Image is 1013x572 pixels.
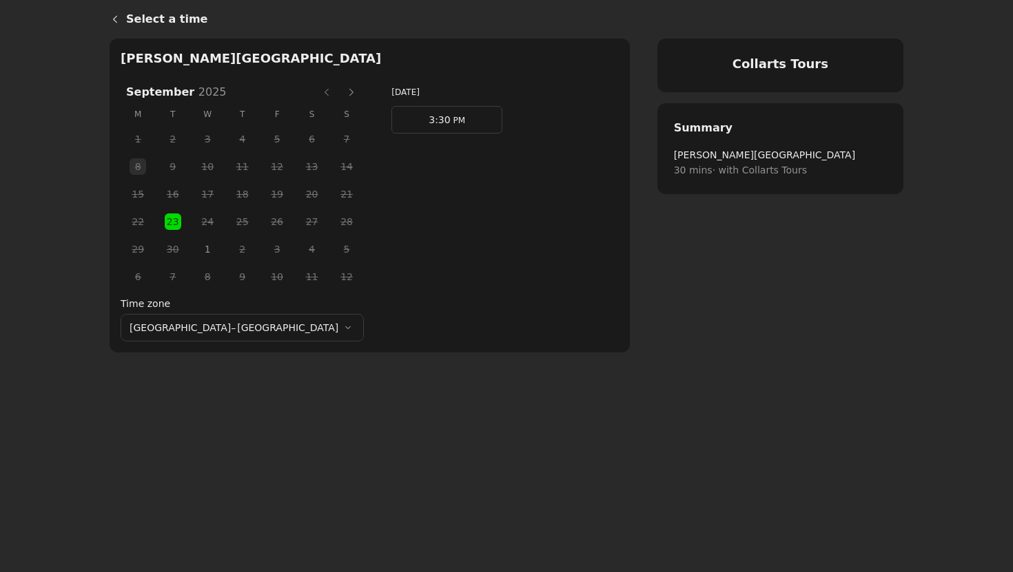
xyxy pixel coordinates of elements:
[302,156,323,177] span: 13
[336,184,357,204] span: 21
[234,241,251,257] button: Thursday, 2 October 2025
[391,106,502,134] a: 3:30 PM
[316,81,338,103] button: Previous month
[269,213,285,230] button: Friday, 26 September 2025
[340,81,362,103] button: Next month
[232,129,253,149] span: 4
[130,241,146,257] button: Monday, 29 September 2025
[302,184,323,204] span: 20
[267,156,287,177] span: 12
[267,266,287,287] span: 10
[234,186,251,202] button: Thursday, 18 September 2025
[197,239,218,259] span: 1
[165,158,181,175] button: Tuesday, 9 September 2025
[197,211,218,232] span: 24
[163,129,183,149] span: 2
[232,211,253,232] span: 25
[451,116,465,125] span: PM
[302,211,323,232] span: 27
[338,131,355,147] button: Sunday, 7 September 2025
[130,131,146,147] button: Monday, 1 September 2025
[338,158,355,175] button: Sunday, 14 September 2025
[127,266,148,287] span: 6
[165,213,181,230] button: Tuesday, 23 September 2025 selected
[267,129,287,149] span: 5
[130,186,146,202] button: Monday, 15 September 2025
[121,103,155,125] span: M
[232,239,253,259] span: 2
[269,131,285,147] button: Friday, 5 September 2025
[197,129,218,149] span: 3
[336,266,357,287] span: 12
[198,85,227,98] span: 2025
[165,131,181,147] button: Tuesday, 2 September 2025
[336,129,357,149] span: 7
[267,239,287,259] span: 3
[267,184,287,204] span: 19
[130,213,146,230] button: Monday, 22 September 2025
[674,162,887,178] span: 30 mins · with Collarts Tours
[121,50,619,67] h2: [PERSON_NAME][GEOGRAPHIC_DATA]
[121,84,314,100] h3: September
[163,211,183,232] span: 23
[304,186,320,202] button: Saturday, 20 September 2025
[338,186,355,202] button: Sunday, 21 September 2025
[165,241,181,257] button: Tuesday, 30 September 2025
[99,3,126,36] a: Back
[234,158,251,175] button: Thursday, 11 September 2025
[225,103,259,125] span: T
[232,266,253,287] span: 9
[304,213,320,230] button: Saturday, 27 September 2025
[232,184,253,204] span: 18
[234,268,251,285] button: Thursday, 9 October 2025
[260,103,294,125] span: F
[126,11,903,28] h1: Select a time
[269,158,285,175] button: Friday, 12 September 2025
[269,268,285,285] button: Friday, 10 October 2025
[163,184,183,204] span: 16
[234,213,251,230] button: Thursday, 25 September 2025
[391,85,615,99] h3: [DATE]
[197,184,218,204] span: 17
[336,211,357,232] span: 28
[190,103,225,125] span: W
[304,158,320,175] button: Saturday, 13 September 2025
[199,213,216,230] button: Wednesday, 24 September 2025
[304,241,320,257] button: Saturday, 4 October 2025
[304,131,320,147] button: Saturday, 6 September 2025
[199,268,216,285] button: Wednesday, 8 October 2025
[127,211,148,232] span: 22
[302,266,323,287] span: 11
[197,266,218,287] span: 8
[336,156,357,177] span: 14
[127,129,148,149] span: 1
[127,239,148,259] span: 29
[429,114,450,125] span: 3:30
[199,186,216,202] button: Wednesday, 17 September 2025
[127,156,148,177] span: 8
[674,147,887,162] span: [PERSON_NAME][GEOGRAPHIC_DATA]
[197,156,218,177] span: 10
[155,103,190,125] span: T
[294,103,329,125] span: S
[130,268,146,285] button: Monday, 6 October 2025
[338,213,355,230] button: Sunday, 28 September 2025
[674,120,887,136] h2: Summary
[199,158,216,175] button: Wednesday, 10 September 2025
[302,129,323,149] span: 6
[163,156,183,177] span: 9
[121,314,364,341] button: [GEOGRAPHIC_DATA]–[GEOGRAPHIC_DATA]
[199,241,216,257] button: Wednesday, 1 October 2025
[674,55,887,73] h4: Collarts Tours
[338,268,355,285] button: Sunday, 12 October 2025
[267,211,287,232] span: 26
[232,156,253,177] span: 11
[329,103,365,125] span: S
[121,296,364,311] label: Time zone
[199,131,216,147] button: Wednesday, 3 September 2025
[269,241,285,257] button: Friday, 3 October 2025
[165,186,181,202] button: Tuesday, 16 September 2025
[130,158,146,175] button: Monday, 8 September 2025
[269,186,285,202] button: Friday, 19 September 2025
[163,266,183,287] span: 7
